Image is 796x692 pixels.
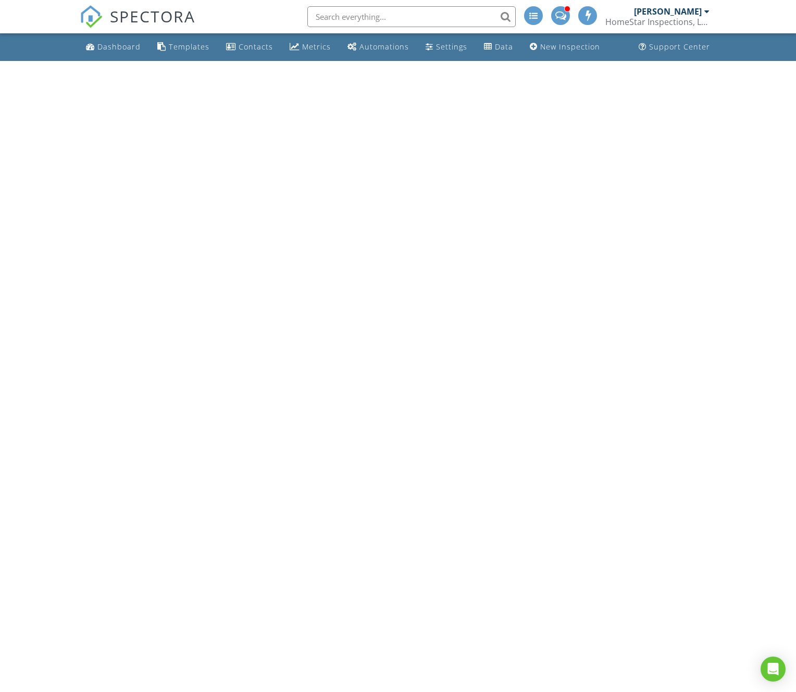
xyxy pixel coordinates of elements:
[526,38,604,57] a: New Inspection
[285,38,335,57] a: Metrics
[169,42,209,52] div: Templates
[239,42,273,52] div: Contacts
[302,42,331,52] div: Metrics
[80,5,103,28] img: The Best Home Inspection Software - Spectora
[343,38,413,57] a: Automations (Advanced)
[110,5,195,27] span: SPECTORA
[307,6,516,27] input: Search everything...
[82,38,145,57] a: Dashboard
[480,38,517,57] a: Data
[634,6,702,17] div: [PERSON_NAME]
[359,42,409,52] div: Automations
[635,38,714,57] a: Support Center
[761,657,786,682] div: Open Intercom Messenger
[97,42,141,52] div: Dashboard
[649,42,710,52] div: Support Center
[222,38,277,57] a: Contacts
[605,17,710,27] div: HomeStar Inspections, LLC
[80,14,195,36] a: SPECTORA
[436,42,467,52] div: Settings
[540,42,600,52] div: New Inspection
[421,38,471,57] a: Settings
[153,38,214,57] a: Templates
[495,42,513,52] div: Data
